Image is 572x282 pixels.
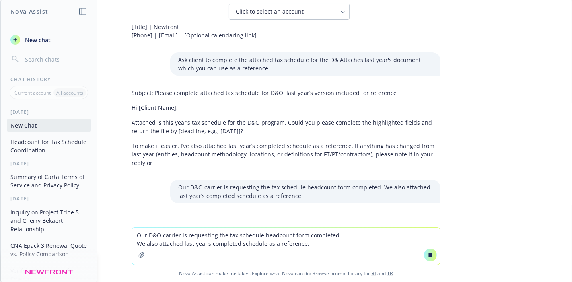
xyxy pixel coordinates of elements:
[132,118,440,135] p: Attached is this year’s tax schedule for the D&O program. Could you please complete the highlight...
[23,36,51,44] span: New chat
[7,239,91,261] button: CNA Epack 3 Renewal Quote vs. Policy Comparison
[7,119,91,132] button: New Chat
[1,76,97,83] div: Chat History
[10,7,48,16] h1: Nova Assist
[236,8,304,16] span: Click to select an account
[23,54,87,65] input: Search chats
[7,206,91,236] button: Inquiry on Project Tribe 5 and Cherry Bekaert Relationship
[387,270,393,277] a: TR
[1,160,97,167] div: [DATE]
[4,265,568,282] span: Nova Assist can make mistakes. Explore what Nova can do: Browse prompt library for and
[178,56,432,72] p: Ask client to complete the attached tax schedule for the D& Attaches last year's document which y...
[56,89,83,96] p: All accounts
[132,14,440,39] p: Best regards, [PERSON_NAME] [Title] | Newfront [Phone] | [Email] | [Optional calendaring link]
[371,270,376,277] a: BI
[7,135,91,157] button: Headcount for Tax Schedule Coordination
[7,170,91,192] button: Summary of Carta Terms of Service and Privacy Policy
[178,183,432,200] p: Our D&O carrier is requesting the tax schedule headcount form completed. We also attached last ye...
[1,109,97,115] div: [DATE]
[132,142,440,167] p: To make it easier, I’ve also attached last year’s completed schedule as a reference. If anything ...
[1,195,97,202] div: [DATE]
[132,89,440,97] p: Subject: Please complete attached tax schedule for D&O; last year’s version included for reference
[229,4,350,20] button: Click to select an account
[14,89,51,96] p: Current account
[132,103,440,112] p: Hi [Client Name],
[7,33,91,47] button: New chat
